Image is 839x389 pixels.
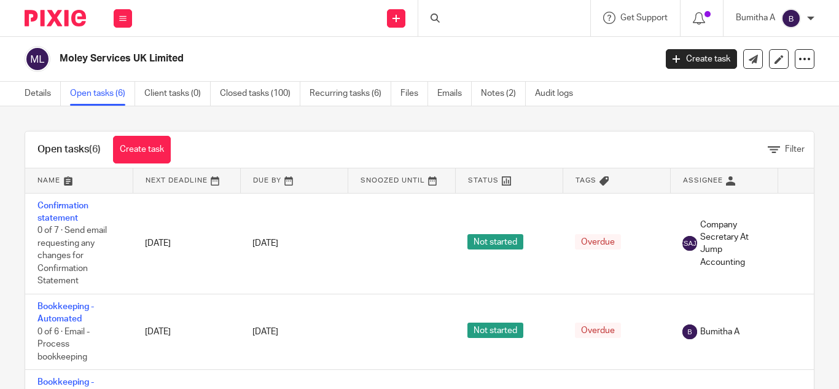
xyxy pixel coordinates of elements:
[89,144,101,154] span: (6)
[133,193,240,294] td: [DATE]
[468,177,499,184] span: Status
[736,12,775,24] p: Bumitha A
[310,82,391,106] a: Recurring tasks (6)
[575,234,621,250] span: Overdue
[60,52,530,65] h2: Moley Services UK Limited
[620,14,668,22] span: Get Support
[700,219,765,269] span: Company Secretary At Jump Accounting
[37,226,107,285] span: 0 of 7 · Send email requesting any changes for Confirmation Statement
[113,136,171,163] a: Create task
[70,82,135,106] a: Open tasks (6)
[252,239,278,248] span: [DATE]
[252,328,278,336] span: [DATE]
[481,82,526,106] a: Notes (2)
[220,82,300,106] a: Closed tasks (100)
[467,234,523,250] span: Not started
[37,302,94,323] a: Bookkeeping - Automated
[682,324,697,339] img: svg%3E
[576,177,596,184] span: Tags
[37,202,88,222] a: Confirmation statement
[666,49,737,69] a: Create task
[575,323,621,338] span: Overdue
[25,10,86,26] img: Pixie
[133,294,240,370] td: [DATE]
[535,82,582,106] a: Audit logs
[361,177,425,184] span: Snoozed Until
[25,46,50,72] img: svg%3E
[785,145,805,154] span: Filter
[437,82,472,106] a: Emails
[144,82,211,106] a: Client tasks (0)
[467,323,523,338] span: Not started
[37,328,90,361] span: 0 of 6 · Email - Process bookkeeping
[25,82,61,106] a: Details
[400,82,428,106] a: Files
[682,236,697,251] img: svg%3E
[700,326,739,338] span: Bumitha A
[37,143,101,156] h1: Open tasks
[781,9,801,28] img: svg%3E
